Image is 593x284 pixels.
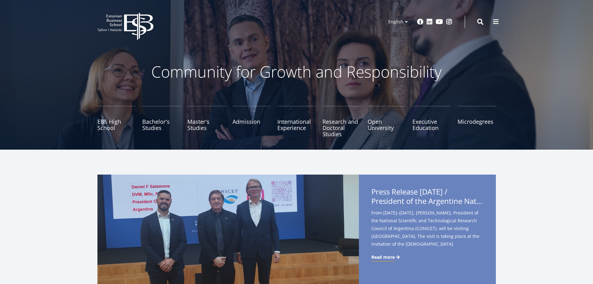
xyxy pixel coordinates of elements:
span: From [DATE]–[DATE], [PERSON_NAME], President of the National Scientific and Technological Researc... [371,209,483,258]
a: Master's Studies [187,106,226,137]
a: Read more [371,254,401,260]
a: International Experience [277,106,316,137]
a: Youtube [436,19,443,25]
span: Press Release [DATE] / [371,187,483,208]
a: Facebook [417,19,423,25]
a: Open University [368,106,406,137]
span: Read more [371,254,395,260]
a: EBS High School [97,106,136,137]
a: Research and Doctoral Studies [322,106,361,137]
a: Instagram [446,19,452,25]
a: Admission [233,106,271,137]
span: President of the Argentine National Scientific Agency [PERSON_NAME] Visits [GEOGRAPHIC_DATA] [371,196,483,206]
a: Executive Education [412,106,451,137]
p: Community for Growth and Responsibility [132,62,462,81]
a: Bachelor's Studies [142,106,181,137]
a: Linkedin [426,19,433,25]
a: Microdegrees [458,106,496,137]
